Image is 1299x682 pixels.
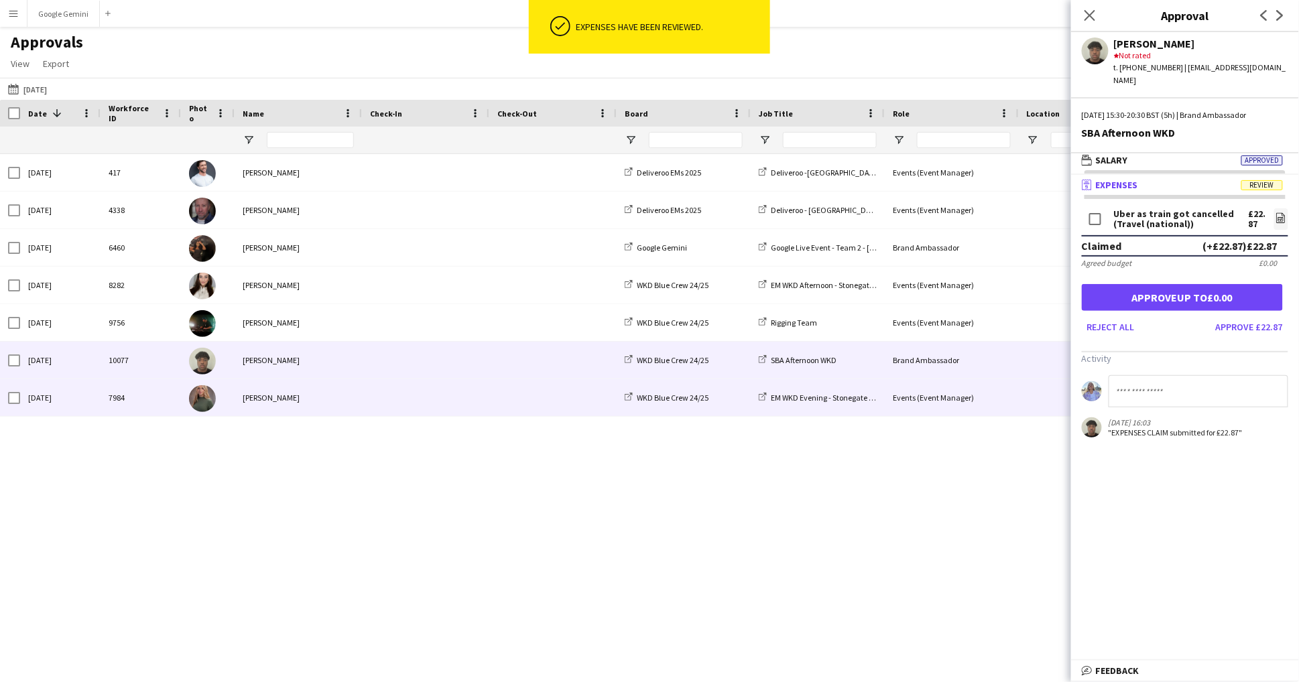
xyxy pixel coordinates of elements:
[243,134,255,146] button: Open Filter Menu
[1071,195,1299,455] div: ExpensesReview
[885,379,1019,416] div: Events (Event Manager)
[20,192,101,228] div: [DATE]
[28,109,47,119] span: Date
[1082,258,1132,268] div: Agreed budget
[759,355,837,365] a: SBA Afternoon WKD
[771,355,837,365] span: SBA Afternoon WKD
[1082,127,1288,139] div: SBA Afternoon WKD
[1096,179,1138,191] span: Expenses
[243,109,264,119] span: Name
[1051,132,1145,148] input: Location Filter Input
[109,103,157,123] span: Workforce ID
[189,235,216,262] img: Alicia Mogotsi
[1096,154,1128,166] span: Salary
[637,355,708,365] span: WKD Blue Crew 24/25
[20,267,101,303] div: [DATE]
[1114,50,1288,62] div: Not rated
[235,379,362,416] div: [PERSON_NAME]
[649,132,743,148] input: Board Filter Input
[235,342,362,379] div: [PERSON_NAME]
[1082,316,1140,338] button: Reject all
[189,198,216,224] img: Lee Thompson
[625,318,708,328] a: WKD Blue Crew 24/25
[625,280,708,290] a: WKD Blue Crew 24/25
[101,154,181,191] div: 417
[625,134,637,146] button: Open Filter Menu
[101,192,181,228] div: 4338
[637,280,708,290] span: WKD Blue Crew 24/25
[1248,209,1265,229] div: £22.87
[27,1,100,27] button: Google Gemini
[1109,417,1243,427] div: [DATE] 16:03
[235,192,362,228] div: [PERSON_NAME]
[625,355,708,365] a: WKD Blue Crew 24/25
[1071,661,1299,681] mat-expansion-panel-header: Feedback
[771,318,817,328] span: Rigging Team
[1071,175,1299,195] mat-expansion-panel-header: ExpensesReview
[189,273,216,299] img: Rachael Thomas
[235,304,362,341] div: [PERSON_NAME]
[101,342,181,379] div: 10077
[625,109,648,119] span: Board
[1082,239,1122,253] div: Claimed
[235,154,362,191] div: [PERSON_NAME]
[1241,155,1283,165] span: Approved
[885,267,1019,303] div: Events (Event Manager)
[771,393,884,403] span: EM WKD Evening - Stonegate Tour
[101,379,181,416] div: 7984
[1082,284,1283,311] button: Approveup to£0.00
[1082,417,1102,437] app-user-avatar: Bailey Wright
[771,243,940,253] span: Google Live Event - Team 2 - [GEOGRAPHIC_DATA]
[637,205,701,215] span: Deliveroo EMs 2025
[189,160,216,187] img: James Whitehurst
[20,154,101,191] div: [DATE]
[101,304,181,341] div: 9756
[771,205,930,215] span: Deliveroo - [GEOGRAPHIC_DATA] - FDR + 1/2 TD
[5,55,35,72] a: View
[43,58,69,70] span: Export
[771,280,928,290] span: EM WKD Afternoon - Stonegate Tour and Travel
[1027,134,1039,146] button: Open Filter Menu
[771,167,928,178] span: Deliveroo -[GEOGRAPHIC_DATA]- FDR + 1/2 TD
[235,229,362,266] div: [PERSON_NAME]
[885,304,1019,341] div: Events (Event Manager)
[189,103,210,123] span: Photo
[101,229,181,266] div: 6460
[637,243,687,253] span: Google Gemini
[625,167,701,178] a: Deliveroo EMs 2025
[38,55,74,72] a: Export
[759,134,771,146] button: Open Filter Menu
[267,132,354,148] input: Name Filter Input
[189,348,216,374] img: Bailey Wright
[11,58,29,70] span: View
[1071,150,1299,170] mat-expansion-panel-header: SalaryApproved
[576,21,765,33] div: Expenses have been reviewed.
[1109,427,1243,437] div: "EXPENSES CLAIM submitted for £22.87"
[235,267,362,303] div: [PERSON_NAME]
[1082,352,1288,364] h3: Activity
[885,192,1019,228] div: Events (Event Manager)
[759,109,793,119] span: Job Title
[759,393,884,403] a: EM WKD Evening - Stonegate Tour
[497,109,537,119] span: Check-Out
[1259,258,1278,268] div: £0.00
[1203,239,1278,253] div: (+£22.87) £22.87
[1082,109,1288,121] div: [DATE] 15:30-20:30 BST (5h) | Brand Ambassador
[625,205,701,215] a: Deliveroo EMs 2025
[625,393,708,403] a: WKD Blue Crew 24/25
[885,229,1019,266] div: Brand Ambassador
[759,280,928,290] a: EM WKD Afternoon - Stonegate Tour and Travel
[1241,180,1283,190] span: Review
[917,132,1011,148] input: Role Filter Input
[1114,62,1288,86] div: t. [PHONE_NUMBER] | [EMAIL_ADDRESS][DOMAIN_NAME]
[625,243,687,253] a: Google Gemini
[893,134,905,146] button: Open Filter Menu
[637,318,708,328] span: WKD Blue Crew 24/25
[370,109,402,119] span: Check-In
[759,243,940,253] a: Google Live Event - Team 2 - [GEOGRAPHIC_DATA]
[189,310,216,337] img: Kieran O
[759,167,928,178] a: Deliveroo -[GEOGRAPHIC_DATA]- FDR + 1/2 TD
[1211,316,1288,338] button: Approve £22.87
[20,229,101,266] div: [DATE]
[20,342,101,379] div: [DATE]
